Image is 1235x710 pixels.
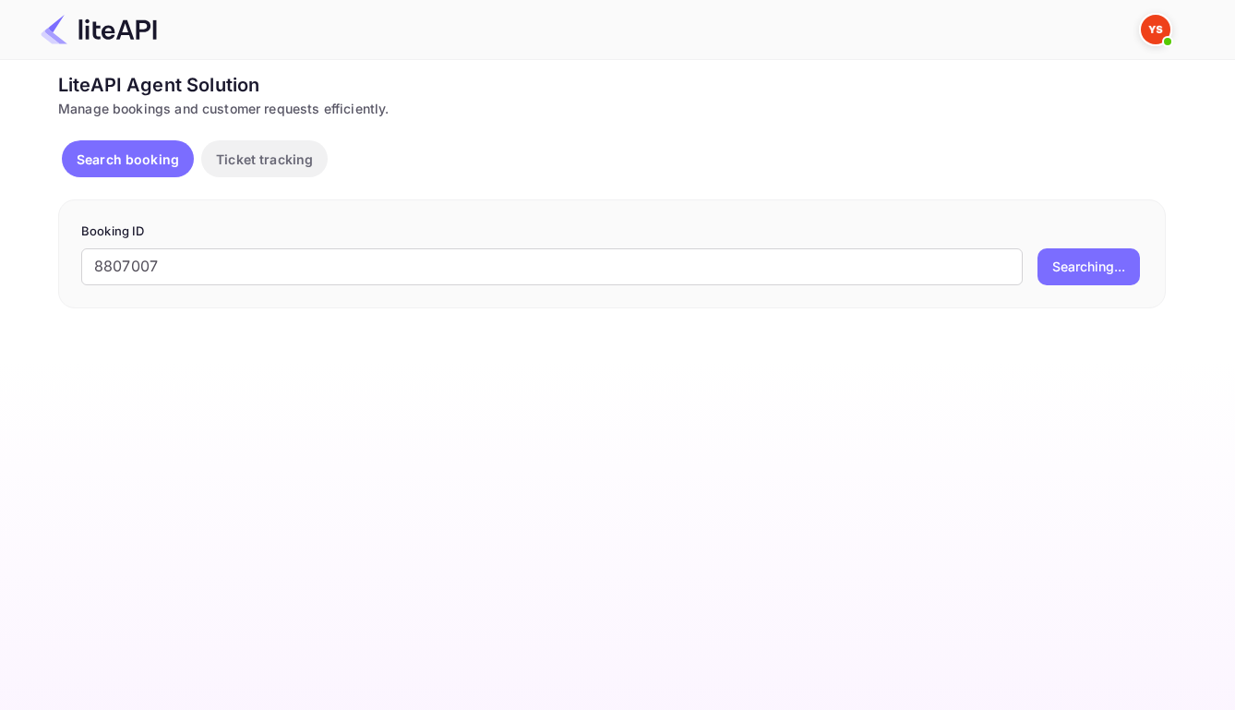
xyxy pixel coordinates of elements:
[81,248,1023,285] input: Enter Booking ID (e.g., 63782194)
[1037,248,1140,285] button: Searching...
[77,150,179,169] p: Search booking
[216,150,313,169] p: Ticket tracking
[81,223,1143,241] p: Booking ID
[58,99,1166,118] div: Manage bookings and customer requests efficiently.
[58,71,1166,99] div: LiteAPI Agent Solution
[41,15,157,44] img: LiteAPI Logo
[1141,15,1170,44] img: Yandex Support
